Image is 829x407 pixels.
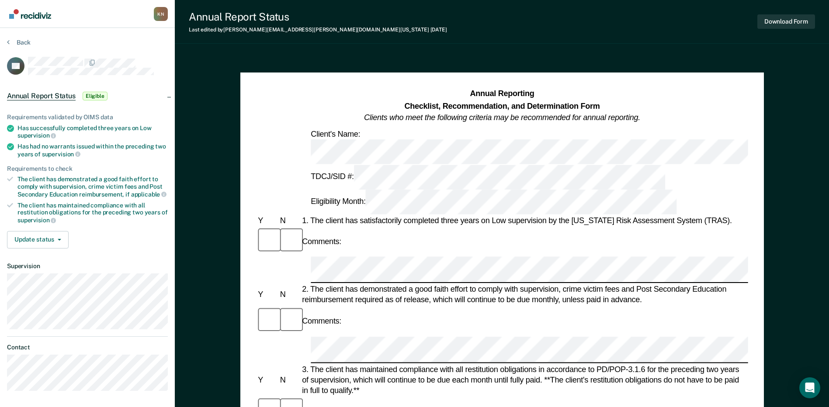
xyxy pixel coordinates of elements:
[17,132,56,139] span: supervision
[17,217,56,224] span: supervision
[189,10,447,23] div: Annual Report Status
[470,90,534,98] strong: Annual Reporting
[42,151,80,158] span: supervision
[7,165,168,172] div: Requirements to check
[154,7,168,21] div: K N
[300,236,343,247] div: Comments:
[7,262,168,270] dt: Supervision
[17,124,168,139] div: Has successfully completed three years on Low
[131,191,166,198] span: applicable
[404,101,600,110] strong: Checklist, Recommendation, and Determination Form
[309,165,666,190] div: TDCJ/SID #:
[7,231,69,248] button: Update status
[256,375,278,385] div: Y
[430,27,447,33] span: [DATE]
[7,344,168,351] dt: Contact
[256,215,278,226] div: Y
[9,9,51,19] img: Recidiviz
[83,92,108,100] span: Eligible
[278,375,300,385] div: N
[154,7,168,21] button: Profile dropdown button
[278,290,300,300] div: N
[278,215,300,226] div: N
[364,113,640,122] em: Clients who meet the following criteria may be recommended for annual reporting.
[300,215,748,226] div: 1. The client has satisfactorily completed three years on Low supervision by the [US_STATE] Risk ...
[300,364,748,396] div: 3. The client has maintained compliance with all restitution obligations in accordance to PD/POP-...
[7,38,31,46] button: Back
[17,176,168,198] div: The client has demonstrated a good faith effort to comply with supervision, crime victim fees and...
[300,284,748,305] div: 2. The client has demonstrated a good faith effort to comply with supervision, crime victim fees ...
[189,27,447,33] div: Last edited by [PERSON_NAME][EMAIL_ADDRESS][PERSON_NAME][DOMAIN_NAME][US_STATE]
[799,377,820,398] div: Open Intercom Messenger
[7,114,168,121] div: Requirements validated by OIMS data
[309,190,678,214] div: Eligibility Month:
[256,290,278,300] div: Y
[17,202,168,224] div: The client has maintained compliance with all restitution obligations for the preceding two years of
[300,316,343,326] div: Comments:
[757,14,815,29] button: Download Form
[17,143,168,158] div: Has had no warrants issued within the preceding two years of
[7,92,76,100] span: Annual Report Status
